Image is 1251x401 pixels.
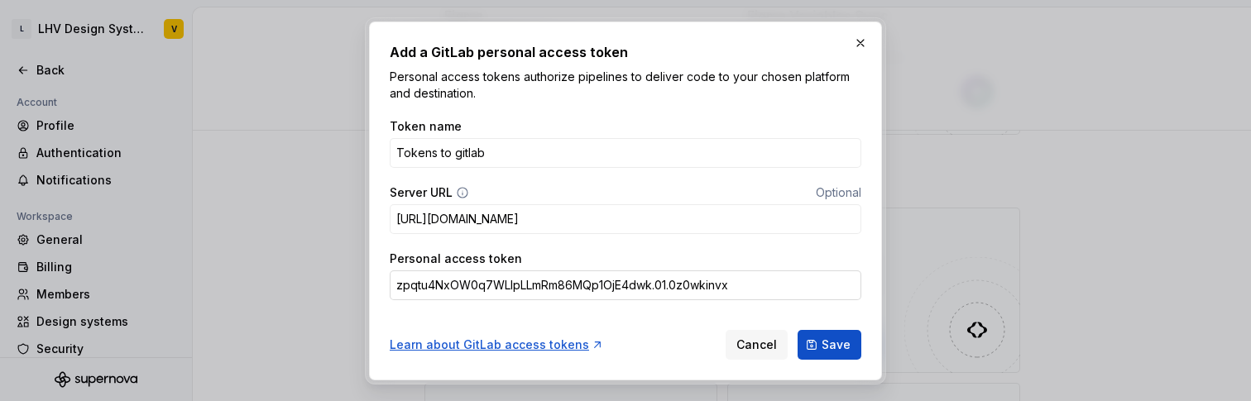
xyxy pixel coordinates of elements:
span: Optional [816,185,861,199]
a: Learn about GitLab access tokens [390,337,604,353]
button: Cancel [726,330,788,360]
span: Cancel [736,337,777,353]
span: Save [822,337,851,353]
label: Server URL [390,184,453,201]
input: https://gitlab.com [390,204,861,234]
label: Personal access token [390,251,522,267]
h2: Add a GitLab personal access token [390,42,861,62]
button: Save [798,330,861,360]
label: Token name [390,118,462,135]
p: Personal access tokens authorize pipelines to deliver code to your chosen platform and destination. [390,69,861,102]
